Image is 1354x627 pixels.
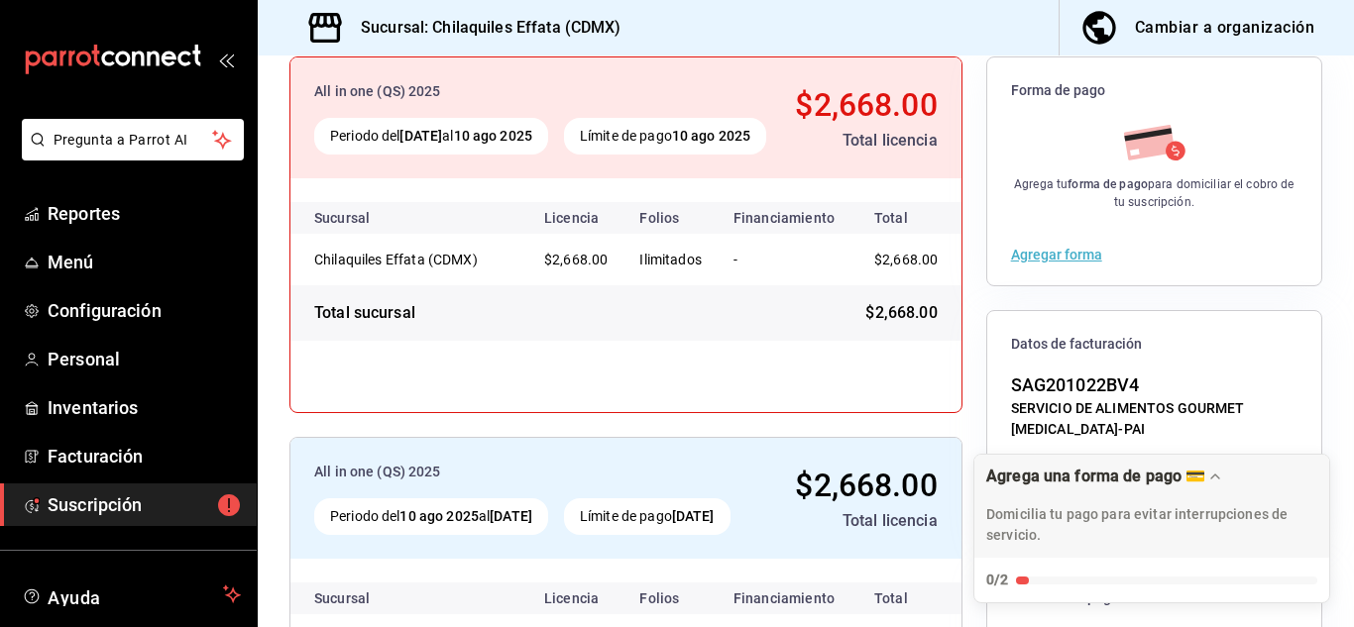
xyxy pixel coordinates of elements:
[874,252,938,267] span: $2,668.00
[1011,81,1298,100] span: Forma de pago
[1011,175,1298,211] div: Agrega tu para domiciliar el cobro de tu suscripción.
[986,467,1205,485] div: Agrega una forma de pago 💳
[22,119,244,160] button: Pregunta a Parrot AI
[48,582,215,606] span: Ayuda
[623,582,718,614] th: Folios
[623,202,718,234] th: Folios
[314,462,755,482] div: All in one (QS) 2025
[672,128,750,144] strong: 10 ago 2025
[1011,248,1102,261] button: Agregar forma
[973,454,1330,603] div: Agrega una forma de pago 💳
[986,504,1317,546] p: Domicilia tu pago para evitar interrupciones de servicio.
[490,508,532,524] strong: [DATE]
[789,129,938,153] div: Total licencia
[771,509,938,533] div: Total licencia
[1011,398,1298,440] div: SERVICIO DE ALIMENTOS GOURMET [MEDICAL_DATA]-PAI
[54,130,213,151] span: Pregunta a Parrot AI
[672,508,715,524] strong: [DATE]
[454,128,532,144] strong: 10 ago 2025
[528,202,623,234] th: Licencia
[850,582,969,614] th: Total
[795,86,937,124] span: $2,668.00
[1011,371,1298,398] div: SAG201022BV4
[399,508,478,524] strong: 10 ago 2025
[314,301,415,325] div: Total sucursal
[314,250,512,269] div: Chilaquiles Effata (CDMX)
[544,252,608,267] span: $2,668.00
[564,118,766,155] div: Límite de pago
[1135,14,1314,42] div: Cambiar a organización
[314,81,773,102] div: All in one (QS) 2025
[623,234,718,285] td: Ilimitados
[986,570,1008,590] div: 0/2
[314,498,548,535] div: Periodo del al
[48,249,241,275] span: Menú
[314,118,548,155] div: Periodo del al
[528,582,623,614] th: Licencia
[974,455,1329,558] div: Drag to move checklist
[564,498,731,535] div: Límite de pago
[399,128,442,144] strong: [DATE]
[718,234,850,285] td: -
[345,16,621,40] h3: Sucursal: Chilaquiles Effata (CDMX)
[865,301,937,325] span: $2,668.00
[48,394,241,421] span: Inventarios
[218,52,234,67] button: open_drawer_menu
[48,346,241,372] span: Personal
[718,202,850,234] th: Financiamiento
[14,144,244,164] a: Pregunta a Parrot AI
[718,582,850,614] th: Financiamiento
[314,210,423,226] div: Sucursal
[795,467,937,504] span: $2,668.00
[1068,177,1148,191] strong: forma de pago
[48,491,241,518] span: Suscripción
[48,443,241,470] span: Facturación
[850,202,969,234] th: Total
[974,455,1329,602] button: Expand Checklist
[48,297,241,324] span: Configuración
[314,590,423,606] div: Sucursal
[1011,335,1298,354] span: Datos de facturación
[48,200,241,227] span: Reportes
